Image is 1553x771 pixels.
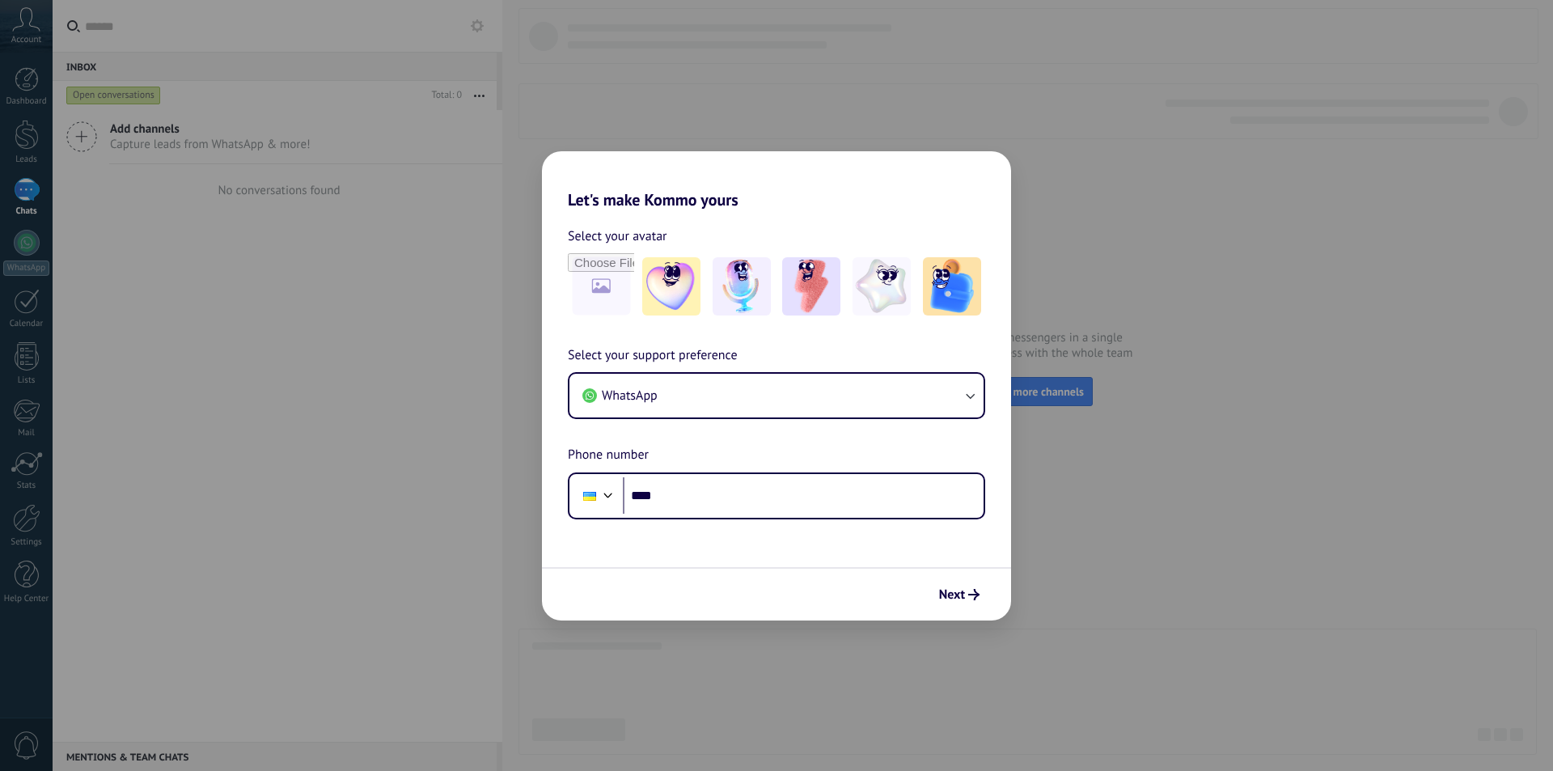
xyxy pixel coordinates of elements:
img: -1.jpeg [642,257,700,316]
button: Next [932,581,987,608]
img: -2.jpeg [713,257,771,316]
span: Phone number [568,445,649,466]
img: -3.jpeg [782,257,840,316]
span: Next [939,589,965,600]
span: Select your avatar [568,226,667,247]
span: Select your support preference [568,345,738,366]
div: Ukraine: + 380 [574,479,605,513]
img: -5.jpeg [923,257,981,316]
button: WhatsApp [569,374,984,417]
img: -4.jpeg [853,257,911,316]
span: WhatsApp [602,388,658,404]
h2: Let's make Kommo yours [542,151,1011,210]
